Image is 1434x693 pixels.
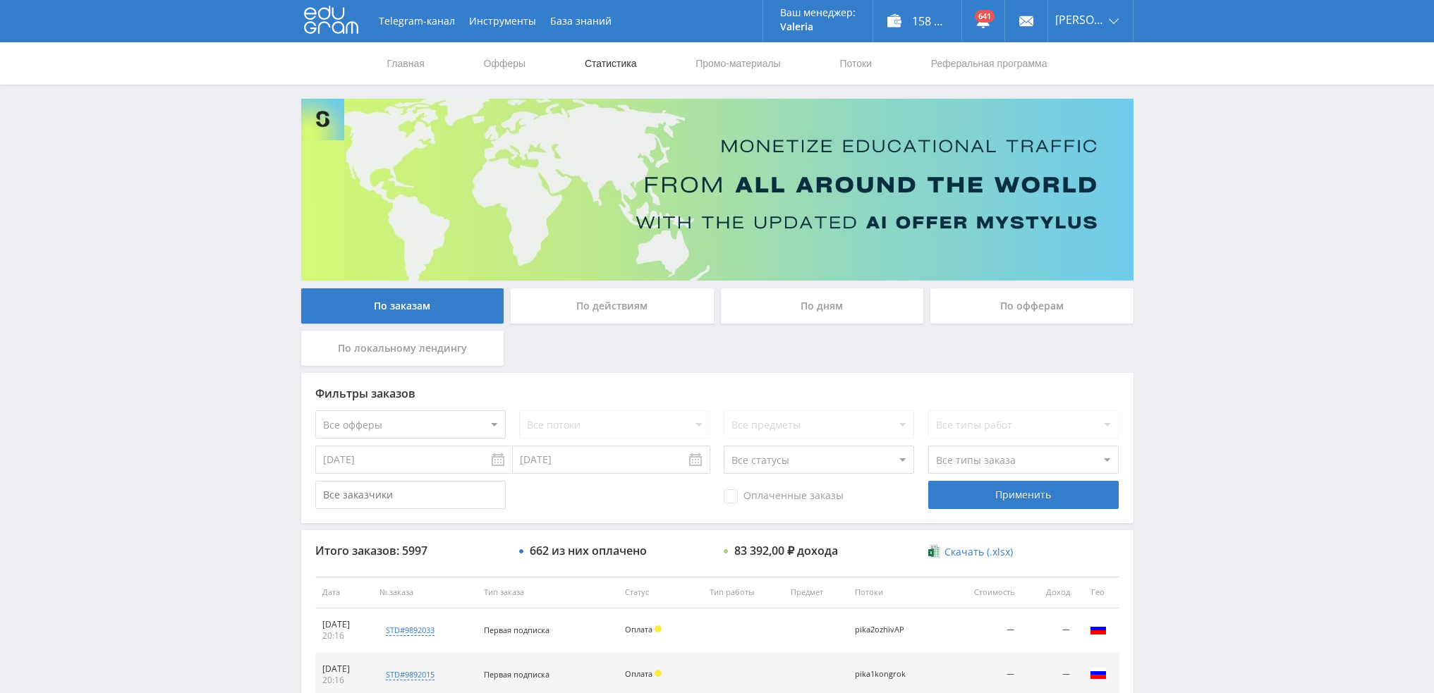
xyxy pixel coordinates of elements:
[855,670,918,679] div: pika1kongrok
[315,544,506,557] div: Итого заказов: 5997
[315,387,1119,400] div: Фильтры заказов
[322,619,366,630] div: [DATE]
[1077,577,1119,608] th: Гео
[322,630,366,642] div: 20:16
[315,481,506,509] input: Все заказчики
[928,544,940,558] img: xlsx
[724,489,844,503] span: Оплаченные заказы
[721,288,924,324] div: По дням
[386,625,435,636] div: std#9892033
[928,481,1119,509] div: Применить
[301,99,1134,281] img: Banner
[694,42,782,85] a: Промо-материалы
[618,577,703,608] th: Статус
[930,42,1049,85] a: Реферальная программа
[1090,620,1107,637] img: rus.png
[482,42,528,85] a: Офферы
[322,663,366,675] div: [DATE]
[386,669,435,680] div: std#9892015
[1055,14,1105,25] span: [PERSON_NAME]
[315,577,373,608] th: Дата
[372,577,477,608] th: № заказа
[780,21,856,32] p: Valeria
[625,624,652,634] span: Оплата
[928,545,1013,559] a: Скачать (.xlsx)
[944,546,1013,558] span: Скачать (.xlsx)
[1021,608,1077,653] td: —
[855,625,918,634] div: pika2ozhivAP
[386,42,426,85] a: Главная
[780,7,856,18] p: Ваш менеджер:
[734,544,838,557] div: 83 392,00 ₽ дохода
[848,577,947,608] th: Потоки
[301,288,504,324] div: По заказам
[484,625,549,635] span: Первая подписка
[655,625,662,632] span: Холд
[1090,665,1107,682] img: rus.png
[655,670,662,677] span: Холд
[946,577,1021,608] th: Стоимость
[930,288,1134,324] div: По офферам
[625,668,652,679] span: Оплата
[511,288,714,324] div: По действиям
[322,675,366,686] div: 20:16
[530,544,647,557] div: 662 из них оплачено
[477,577,618,608] th: Тип заказа
[484,669,549,680] span: Первая подписка
[784,577,848,608] th: Предмет
[1021,577,1077,608] th: Доход
[703,577,784,608] th: Тип работы
[946,608,1021,653] td: —
[301,331,504,366] div: По локальному лендингу
[583,42,638,85] a: Статистика
[838,42,873,85] a: Потоки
